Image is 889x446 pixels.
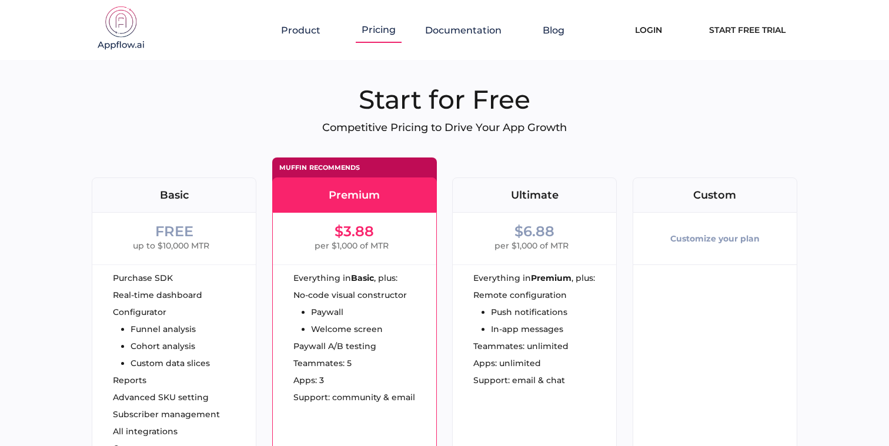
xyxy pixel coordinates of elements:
[473,342,569,350] span: Teammates: unlimited
[92,190,256,200] div: Basic
[491,308,567,316] li: Push notifications
[273,190,436,200] div: Premium
[133,239,209,253] span: up to $10,000 MTR
[311,325,407,333] li: Welcome screen
[113,291,202,299] span: Real-time dashboard
[92,83,797,115] h1: Start for Free
[155,224,193,239] div: FREE
[473,376,565,384] span: Support: email & chat
[113,376,146,384] span: Reports
[543,25,564,36] a: Blog
[633,190,797,200] div: Custom
[491,325,567,333] li: In-app messages
[293,376,324,384] span: Apps: 3
[113,393,209,401] span: Advanced SKU setting
[514,224,554,239] div: $6.88
[92,6,151,53] img: appflow.ai-logo
[131,325,210,333] li: Funnel analysis
[293,393,415,401] span: Support: community & email
[362,24,396,35] a: Pricing
[279,165,360,171] div: Muffin recommends
[92,121,797,134] p: Competitive Pricing to Drive Your App Growth
[113,274,173,282] span: Purchase SDK
[494,239,569,253] span: per $1,000 of MTR
[697,17,797,43] a: Start Free Trial
[131,359,210,367] li: Custom data slices
[335,224,374,239] div: $3.88
[311,308,407,316] li: Paywall
[131,342,210,350] li: Cohort analysis
[113,427,178,435] span: All integrations
[315,239,389,253] span: per $1,000 of MTR
[113,308,210,367] ul: Configurator
[670,224,760,253] div: Customize your plan
[425,25,502,36] span: Documentation
[293,274,436,282] div: Everything in , plus:
[531,274,571,282] strong: Premium
[453,190,616,200] div: Ultimate
[425,25,513,36] button: Documentation
[293,359,352,367] span: Teammates: 5
[293,342,376,350] span: Paywall A/B testing
[281,25,320,36] span: Product
[293,291,407,333] ul: No-code visual constructor
[351,274,374,282] strong: Basic
[473,274,616,282] div: Everything in , plus:
[617,17,680,43] a: Login
[281,25,332,36] button: Product
[113,410,220,418] span: Subscriber management
[473,291,567,333] ul: Remote configuration
[473,359,541,367] span: Apps: unlimited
